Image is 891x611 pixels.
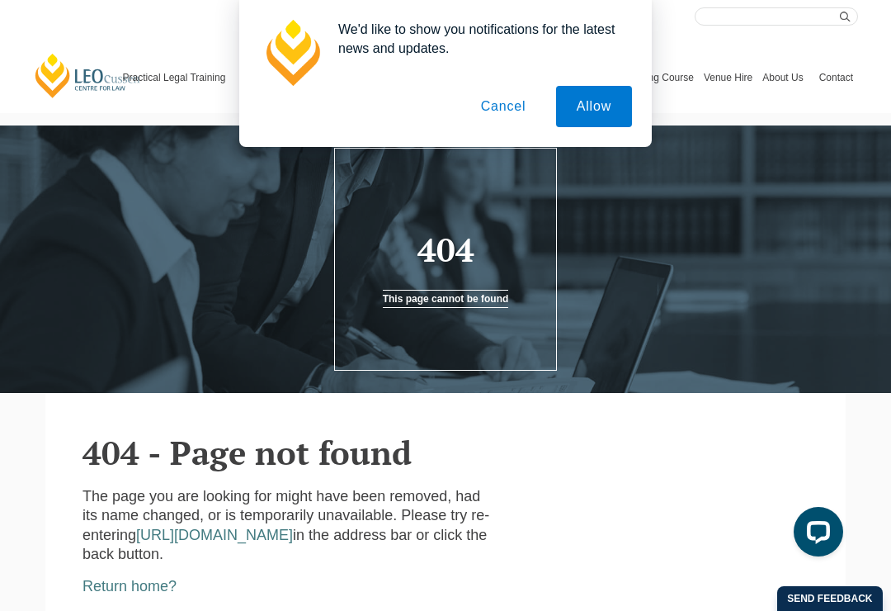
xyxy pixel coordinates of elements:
a: [URL][DOMAIN_NAME] [136,527,293,543]
a: Return home? [82,578,177,594]
h2: 404 - Page not found [82,434,808,471]
h1: 404 [338,231,552,268]
p: The page you are looking for might have been removed, had its name changed, or is temporarily una... [82,487,496,565]
a: This page cannot be found [383,290,509,308]
button: Cancel [460,86,547,127]
div: We'd like to show you notifications for the latest news and updates. [325,20,632,58]
button: Allow [556,86,632,127]
img: notification icon [259,20,325,86]
iframe: LiveChat chat widget [780,500,850,570]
